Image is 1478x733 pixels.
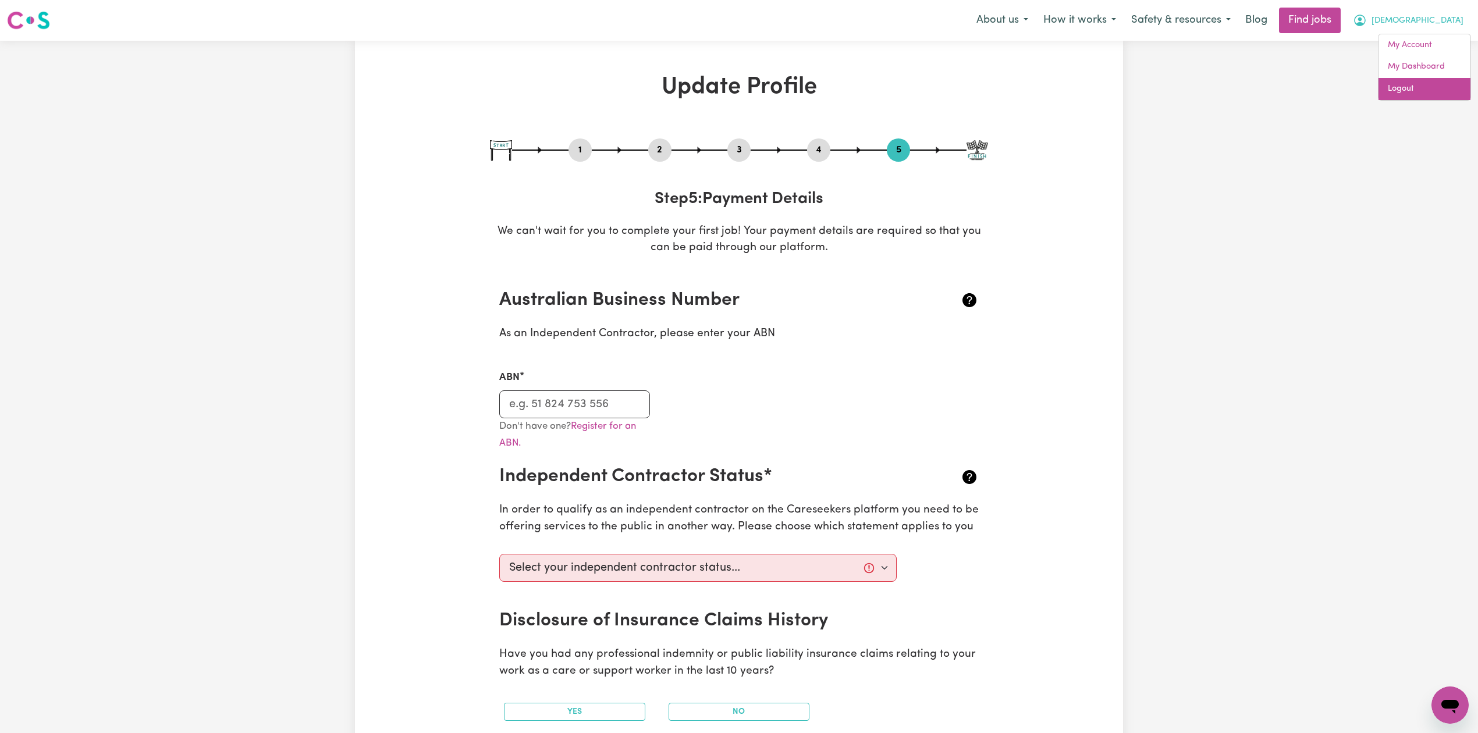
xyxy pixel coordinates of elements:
p: We can't wait for you to complete your first job! Your payment details are required so that you c... [490,223,988,257]
span: [DEMOGRAPHIC_DATA] [1372,15,1463,27]
a: My Account [1378,34,1470,56]
small: Don't have one? [499,421,636,448]
p: As an Independent Contractor, please enter your ABN [499,326,979,343]
button: About us [969,8,1036,33]
a: Careseekers logo [7,7,50,34]
button: Go to step 5 [887,143,910,158]
a: Blog [1238,8,1274,33]
button: My Account [1345,8,1471,33]
a: Register for an ABN. [499,421,636,448]
a: My Dashboard [1378,56,1470,78]
img: Careseekers logo [7,10,50,31]
button: Go to step 1 [569,143,592,158]
button: How it works [1036,8,1124,33]
p: In order to qualify as an independent contractor on the Careseekers platform you need to be offer... [499,502,979,536]
div: My Account [1378,34,1471,101]
label: ABN [499,370,520,385]
input: e.g. 51 824 753 556 [499,390,650,418]
button: No [669,703,810,721]
button: Go to step 2 [648,143,672,158]
button: Yes [504,703,645,721]
button: Go to step 4 [807,143,830,158]
p: Have you had any professional indemnity or public liability insurance claims relating to your wor... [499,646,979,680]
iframe: Button to launch messaging window [1431,686,1469,724]
h3: Step 5 : Payment Details [490,190,988,209]
a: Find jobs [1279,8,1341,33]
button: Safety & resources [1124,8,1238,33]
h1: Update Profile [490,73,988,101]
a: Logout [1378,78,1470,100]
h2: Australian Business Number [499,289,899,311]
h2: Independent Contractor Status* [499,465,899,488]
button: Go to step 3 [727,143,751,158]
h2: Disclosure of Insurance Claims History [499,610,899,632]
